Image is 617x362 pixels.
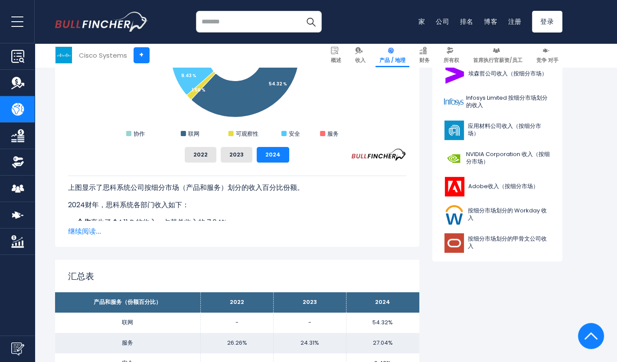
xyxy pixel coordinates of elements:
[346,333,419,353] td: 27.04%
[439,62,556,86] a: 埃森哲公司收入（按细分市场）
[331,57,341,64] span: 概述
[346,313,419,333] td: 54.32%
[469,43,526,67] a: 首席执行官薪资/员工
[467,123,550,137] span: 应用材料公司收入（按细分市场）
[288,130,300,138] text: 安全
[415,43,434,67] a: 财务
[466,95,551,109] span: Infosys Limited 按细分市场划分的收入
[327,43,345,67] a: 概述
[201,292,274,313] th: 2022
[532,11,562,33] a: 登录
[55,12,148,32] img: 红腹鱼标志
[257,147,289,163] button: 2024
[181,72,196,79] tspan: 9.43 %
[468,70,547,78] span: 埃森哲公司收入（按细分市场）
[439,231,556,255] a: 按细分市场划分的甲骨文公司收入
[440,43,463,67] a: 所有权
[460,17,474,26] a: 排名
[274,333,346,353] td: 24.31%
[375,43,409,67] a: 产品 / 地理
[444,149,464,168] img: NVDA 徽标
[300,11,322,33] button: 搜索
[379,57,405,64] span: 产品 / 地理
[55,12,148,32] a: 进入首页
[235,130,258,138] text: 可观察性
[419,57,430,64] span: 财务
[274,313,346,333] td: -
[68,217,406,228] li: 产生了 $4.11 B 的收入，占其总收入的 7.64%。
[274,292,346,313] th: 2023
[444,57,459,64] span: 所有权
[444,64,466,84] img: ACN标志
[532,43,562,67] a: 竞争 对手
[346,292,419,313] th: 2024
[68,226,406,237] span: 继续阅读...
[439,118,556,142] a: 应用材料公司收入（按细分市场）
[418,17,425,26] a: 家
[201,313,274,333] td: -
[188,130,199,138] text: 联网
[536,57,558,64] span: 竞争 对手
[439,147,556,170] a: NVIDIA Corporation 收入（按细分市场）
[68,200,406,210] p: 2024财年，思科系统各部门收入如下：
[185,147,216,163] button: 2022
[201,333,274,353] td: 26.26%
[444,92,464,112] img: INFY标志
[327,130,339,138] text: 服务
[473,57,522,64] span: 首席执行官薪资/员工
[68,183,406,193] p: 上图显示了思科系统公司按细分市场（产品和服务）划分的收入百分比份额。
[467,235,550,250] span: 按细分市场划分的甲骨文公司收入
[444,177,466,196] img: ADBE 标志
[55,292,201,313] th: 产品和服务（份额百分比）
[439,175,556,199] a: Adobe收入（按细分市场）
[467,207,550,222] span: 按细分市场划分的 Workday 收入
[11,156,24,169] img: 所有权
[466,151,551,166] span: NVIDIA Corporation 收入（按细分市场）
[439,90,556,114] a: Infosys Limited 按细分市场划分的收入
[134,47,150,63] a: +
[55,313,201,333] td: 联网
[134,130,145,138] text: 协作
[269,81,287,87] tspan: 54.32 %
[444,205,465,225] img: WDAY标志
[221,147,252,163] button: 2023
[468,183,539,190] span: Adobe收入（按细分市场）
[55,47,72,63] img: CSCO logo
[192,87,206,93] tspan: 1.56 %
[77,217,91,227] b: 合作
[436,17,450,26] a: 公司
[68,270,406,283] h2: 汇总表
[444,121,465,140] img: AMAT 标志
[55,333,201,353] td: 服务
[79,50,127,60] div: Cisco Systems
[439,203,556,227] a: 按细分市场划分的 Workday 收入
[484,17,498,26] a: 博客
[444,233,465,253] img: ORCL 标志
[508,17,522,26] a: 注册
[351,43,369,67] a: 收入
[355,57,366,64] span: 收入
